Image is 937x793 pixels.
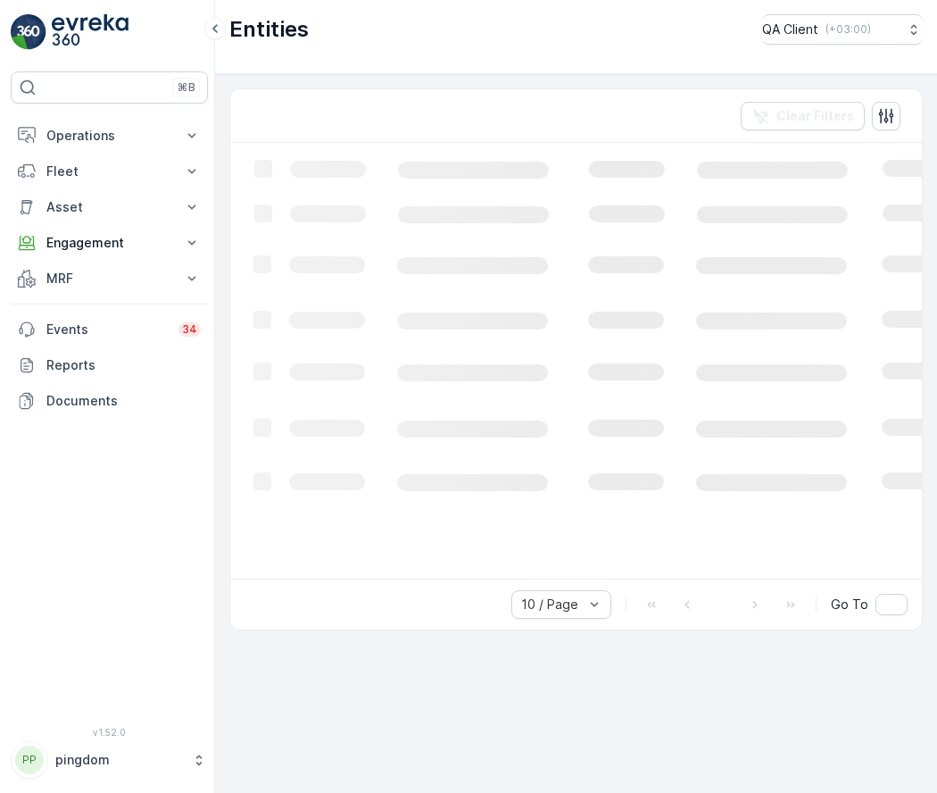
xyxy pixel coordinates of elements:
button: Engagement [11,225,208,261]
p: 34 [182,322,197,337]
p: MRF [46,270,172,288]
button: Fleet [11,154,208,189]
p: Asset [46,198,172,216]
p: ⌘B [178,80,195,95]
img: logo [11,14,46,50]
a: Events34 [11,312,208,347]
a: Reports [11,347,208,383]
p: QA Client [762,21,818,38]
img: logo_light-DOdMpM7g.png [52,14,129,50]
p: Clear Filters [776,107,854,125]
span: v 1.52.0 [11,727,208,738]
p: Engagement [46,234,172,252]
p: Documents [46,392,201,410]
button: Operations [11,118,208,154]
a: Documents [11,383,208,419]
p: pingdom [55,751,183,769]
p: Entities [229,15,309,44]
button: Asset [11,189,208,225]
button: QA Client(+03:00) [762,14,923,45]
button: MRF [11,261,208,296]
p: ( +03:00 ) [825,22,871,37]
p: Operations [46,127,172,145]
div: PP [15,746,44,774]
span: Go To [831,596,868,614]
button: PPpingdom [11,741,208,779]
p: Reports [46,356,201,374]
p: Events [46,321,168,338]
button: Clear Filters [741,102,865,130]
p: Fleet [46,163,172,180]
